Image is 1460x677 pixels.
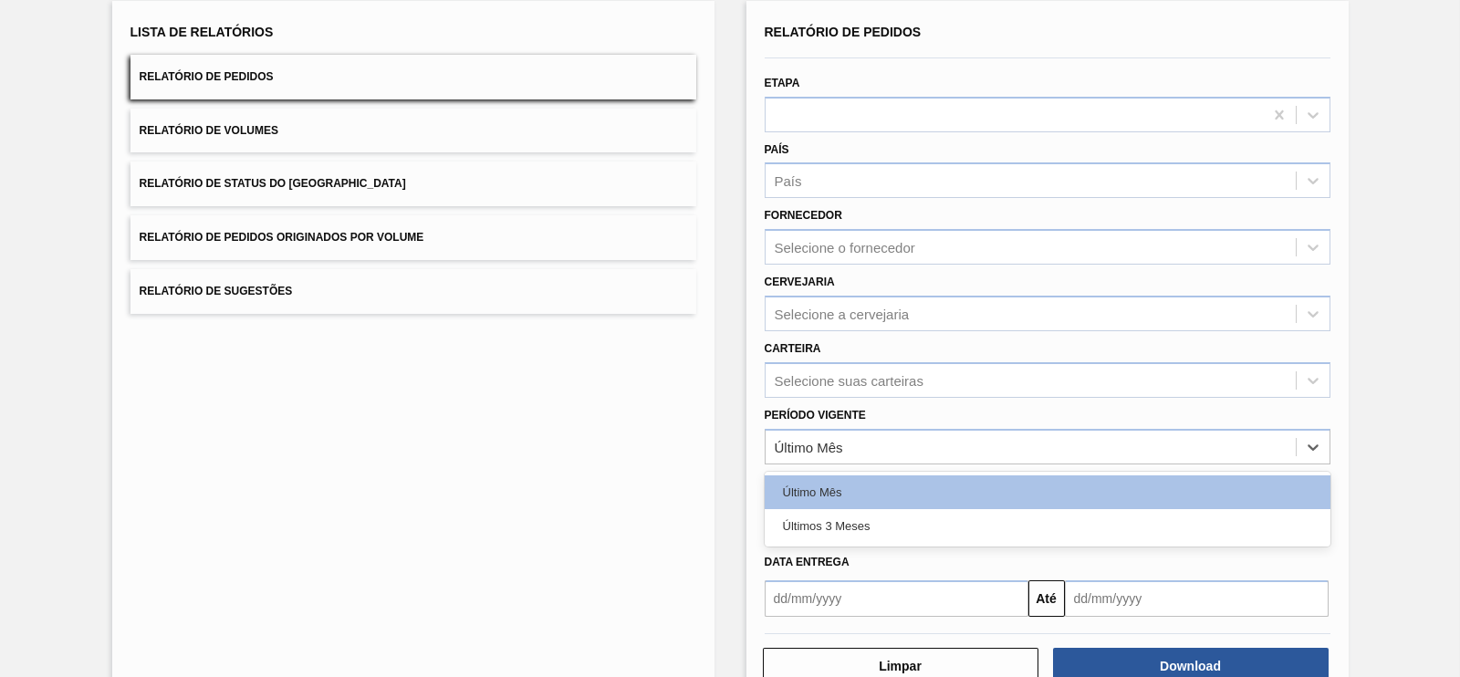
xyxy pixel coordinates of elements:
div: Último Mês [765,475,1330,509]
label: Etapa [765,77,800,89]
label: Período Vigente [765,409,866,422]
div: Selecione suas carteiras [775,372,923,388]
span: Lista de Relatórios [130,25,274,39]
div: Último Mês [775,439,843,454]
label: Fornecedor [765,209,842,222]
label: Cervejaria [765,276,835,288]
div: País [775,173,802,189]
span: Relatório de Sugestões [140,285,293,297]
label: País [765,143,789,156]
button: Relatório de Sugestões [130,269,696,314]
span: Relatório de Volumes [140,124,278,137]
div: Últimos 3 Meses [765,509,1330,543]
button: Relatório de Volumes [130,109,696,153]
button: Relatório de Pedidos Originados por Volume [130,215,696,260]
span: Relatório de Pedidos [140,70,274,83]
div: Selecione o fornecedor [775,240,915,255]
span: Data entrega [765,556,850,568]
input: dd/mm/yyyy [765,580,1028,617]
span: Relatório de Pedidos [765,25,922,39]
span: Relatório de Pedidos Originados por Volume [140,231,424,244]
button: Relatório de Pedidos [130,55,696,99]
label: Carteira [765,342,821,355]
button: Relatório de Status do [GEOGRAPHIC_DATA] [130,161,696,206]
input: dd/mm/yyyy [1065,580,1329,617]
span: Relatório de Status do [GEOGRAPHIC_DATA] [140,177,406,190]
button: Até [1028,580,1065,617]
div: Selecione a cervejaria [775,306,910,321]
